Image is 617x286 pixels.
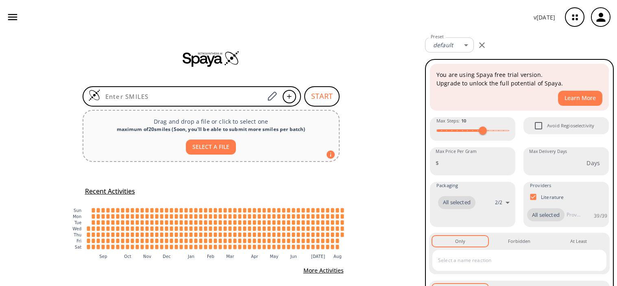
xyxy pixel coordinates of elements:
p: 39 / 39 [594,212,607,219]
p: Drag and drop a file or click to select one [90,117,332,126]
h5: Recent Activities [85,187,135,196]
p: 2 / 2 [495,199,502,206]
span: Avoid Regioselectivity [530,117,547,134]
img: Logo Spaya [88,89,100,101]
label: Max Price Per Gram [436,148,477,155]
p: Days [586,159,600,167]
g: y-axis tick label [72,208,81,249]
span: Packaging [436,182,458,189]
button: Forbidden [491,236,547,247]
text: [DATE] [311,254,325,258]
button: At Least [551,236,606,247]
text: May [270,254,278,258]
text: Wed [72,227,81,231]
text: Sun [74,208,81,213]
input: Provider name [565,208,582,221]
p: $ [436,159,439,167]
text: Sat [74,245,81,249]
span: All selected [438,199,475,207]
text: Jun [290,254,297,258]
text: Mar [226,254,234,258]
input: Enter SMILES [100,92,265,100]
text: Feb [207,254,214,258]
text: Oct [124,254,131,258]
span: Avoid Regioselectivity [547,122,594,129]
text: Nov [143,254,151,258]
span: Max Steps : [436,117,466,124]
text: Mon [72,214,81,219]
div: maximum of 20 smiles ( Soon, you'll be able to submit more smiles per batch ) [90,126,332,133]
div: Forbidden [508,238,530,245]
button: Recent Activities [82,185,138,198]
input: Select a name reaction [436,254,591,267]
button: Only [432,236,488,247]
label: Preset [431,34,444,40]
g: x-axis tick label [99,254,342,258]
span: Providers [530,182,551,189]
div: Only [455,238,465,245]
text: Apr [251,254,258,258]
text: Jan [187,254,194,258]
img: Spaya logo [183,50,240,67]
p: v [DATE] [534,13,555,22]
button: SELECT A FILE [186,140,236,155]
p: You are using Spaya free trial version. Upgrade to unlock the full potential of Spaya. [436,70,602,87]
text: Aug [334,254,342,258]
button: Learn More [558,91,602,106]
strong: 10 [461,118,466,124]
text: Sep [99,254,107,258]
em: default [433,41,453,49]
text: Tue [74,221,81,225]
button: START [304,86,340,107]
p: Literature [541,194,564,201]
text: Dec [163,254,171,258]
span: All selected [527,211,565,219]
label: Max Delivery Days [529,148,567,155]
button: More Activities [300,263,347,278]
div: At Least [570,238,587,245]
text: Thu [73,233,81,237]
text: Fri [76,239,81,243]
g: cell [87,208,344,249]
